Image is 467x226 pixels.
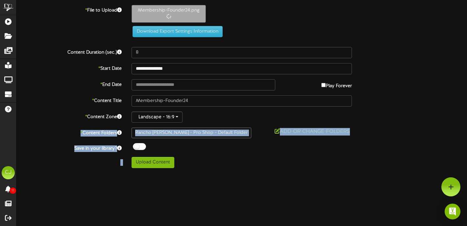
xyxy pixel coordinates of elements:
label: Content Duration (sec.) [12,47,127,56]
button: Upload Content [132,157,174,168]
button: Landscape - 16:9 [132,112,183,123]
label: Content Title [12,95,127,104]
button: Add or Change Folders [273,128,352,136]
a: Download Export Settings Information [129,29,223,34]
label: Save in your library? [12,143,127,152]
input: Play Forever [321,83,326,87]
div: Open Intercom Messenger [445,204,460,219]
span: 11 [10,188,16,194]
div: Rancho [PERSON_NAME] - Pro Shop - Default Folder [132,128,251,138]
label: Content Folders [12,128,127,137]
label: End Date [12,79,127,88]
input: Title of this Content [132,95,352,107]
label: Content Zone [12,112,127,120]
label: Play Forever [321,79,352,89]
label: File to Upload [12,5,127,14]
div: CJ [2,166,15,179]
label: Start Date [12,63,127,72]
button: Download Export Settings Information [133,26,223,37]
